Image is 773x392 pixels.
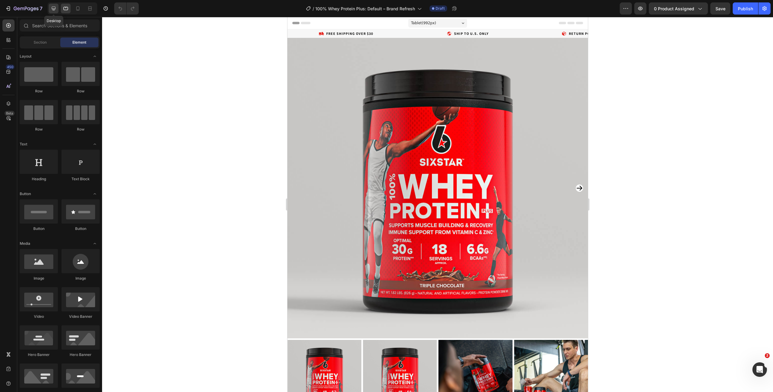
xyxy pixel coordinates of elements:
span: Toggle open [90,189,100,199]
p: Return policy: 30-days [281,15,329,18]
div: 450 [6,65,15,69]
div: Row [61,88,100,94]
iframe: Design area [287,17,588,392]
div: Image [20,276,58,281]
div: Heading [20,176,58,182]
div: Button [20,226,58,231]
span: Toggle open [90,139,100,149]
button: 0 product assigned [649,2,708,15]
button: Carousel Next Arrow [288,168,296,175]
iframe: Intercom live chat [752,362,767,377]
div: Text Block [61,176,100,182]
div: Publish [738,5,753,12]
div: Video Banner [61,314,100,319]
button: 7 [2,2,45,15]
span: Save [715,6,725,11]
span: Toggle open [90,51,100,61]
div: Row [20,127,58,132]
span: Text [20,141,27,147]
span: Section [34,40,47,45]
span: Media [20,241,30,246]
span: / [313,5,314,12]
div: Beta [5,111,15,116]
span: 100% Whey Protein Plus: Default – Brand Refresh [315,5,415,12]
div: Hero Banner [20,352,58,357]
p: 7 [40,5,42,12]
input: Search Sections & Elements [20,19,100,32]
button: Save [710,2,730,15]
span: 0 product assigned [654,5,694,12]
span: Toggle open [90,239,100,248]
div: Row [61,127,100,132]
div: Undo/Redo [114,2,139,15]
div: Hero Banner [61,352,100,357]
span: Draft [436,6,445,11]
div: Video [20,314,58,319]
span: 2 [765,353,770,358]
span: Element [72,40,86,45]
div: Button [61,226,100,231]
div: Image [61,276,100,281]
button: Publish [733,2,758,15]
span: Button [20,191,31,197]
span: Layout [20,54,32,59]
div: Row [20,88,58,94]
